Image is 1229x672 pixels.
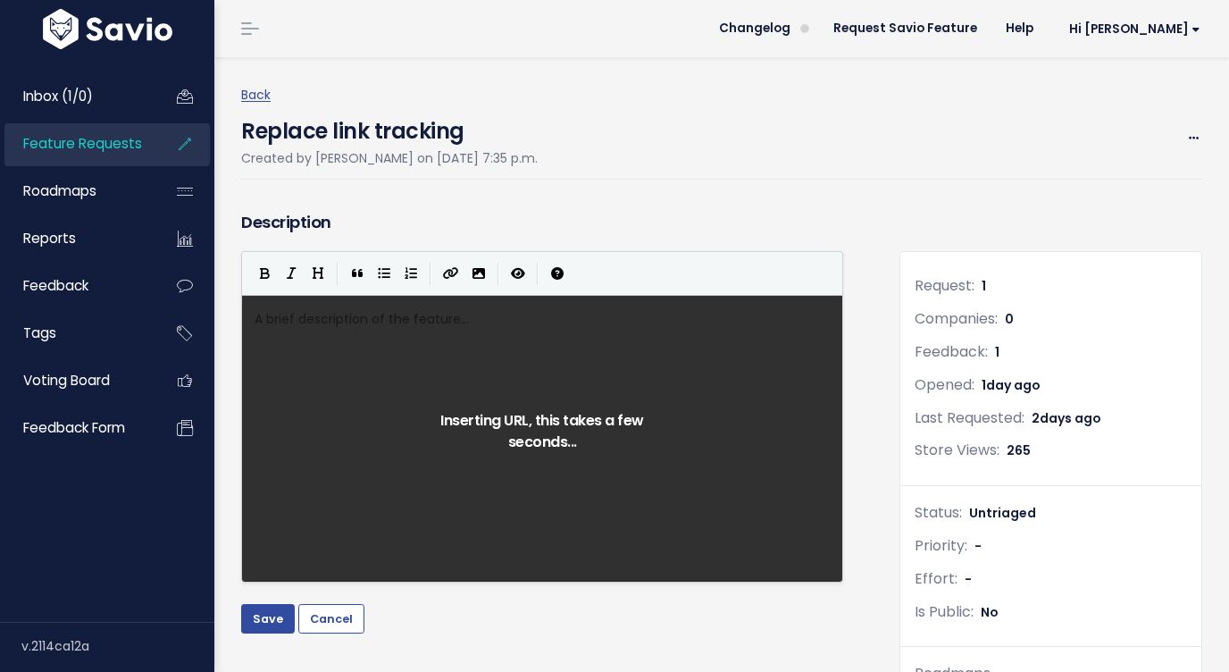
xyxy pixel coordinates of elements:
h4: Replace link tracking [241,106,538,147]
span: Feature Requests [23,134,142,153]
h6: Inserting URL, this takes a few seconds... [422,410,663,453]
button: Generic List [371,260,397,287]
span: No [981,603,999,621]
span: Effort: [915,568,957,589]
span: 2 [1032,409,1101,427]
div: v.2114ca12a [21,623,214,669]
a: Reports [4,218,148,259]
a: Voting Board [4,360,148,401]
span: - [965,570,972,588]
i: | [497,263,499,285]
span: Created by [PERSON_NAME] on [DATE] 7:35 p.m. [241,149,538,167]
button: Create Link [437,260,465,287]
button: Heading [305,260,331,287]
a: Help [991,15,1048,42]
a: Request Savio Feature [819,15,991,42]
span: Reports [23,229,76,248]
button: Numbered List [397,260,424,287]
span: Changelog [719,22,790,35]
span: Untriaged [969,504,1036,522]
h3: Description [241,210,843,235]
button: Import an image [465,260,492,287]
button: Italic [278,260,305,287]
span: Companies: [915,308,998,329]
span: 1 [995,343,999,361]
button: Markdown Guide [544,260,571,287]
a: Hi [PERSON_NAME] [1048,15,1215,43]
i: | [337,263,339,285]
span: days ago [1040,409,1101,427]
a: Feedback [4,265,148,307]
a: Feature Requests [4,123,148,164]
button: Cancel [298,604,364,633]
img: logo-white.9d6f32f41409.svg [38,9,177,49]
a: Tags [4,313,148,354]
span: Opened: [915,374,974,395]
span: Request: [915,275,974,296]
a: Roadmaps [4,171,148,212]
span: 265 [1007,441,1031,459]
span: 1 [982,376,1041,394]
span: 1 [982,277,986,295]
a: Feedback form [4,407,148,449]
span: Hi [PERSON_NAME] [1069,22,1200,36]
a: Back [241,86,271,104]
button: Save [241,604,295,633]
i: | [430,263,431,285]
span: day ago [986,376,1041,394]
span: 0 [1005,310,1014,328]
span: Tags [23,323,56,342]
span: - [974,537,982,555]
span: Store Views: [915,440,999,460]
span: Inbox (1/0) [23,87,93,105]
span: Roadmaps [23,181,96,200]
i: | [537,263,539,285]
span: Is Public: [915,601,974,622]
button: Bold [251,260,278,287]
button: Quote [344,260,371,287]
span: Feedback [23,276,88,295]
button: Toggle Preview [505,260,531,287]
span: Feedback form [23,418,125,437]
a: Inbox (1/0) [4,76,148,117]
span: Feedback: [915,341,988,362]
span: Priority: [915,535,967,556]
span: Status: [915,502,962,523]
span: Voting Board [23,371,110,390]
span: Last Requested: [915,407,1024,428]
